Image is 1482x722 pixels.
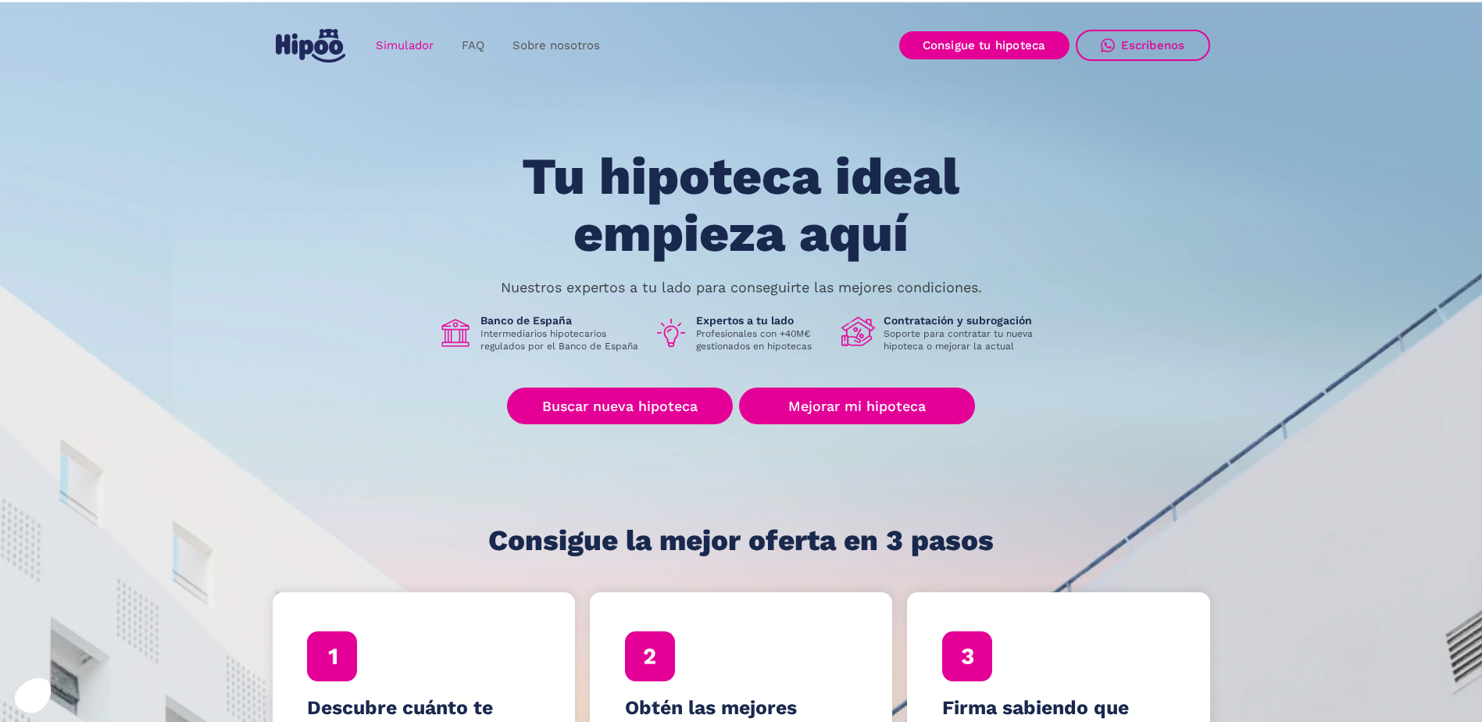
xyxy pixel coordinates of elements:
[273,23,349,69] a: home
[488,525,994,556] h1: Consigue la mejor oferta en 3 pasos
[498,30,614,61] a: Sobre nosotros
[501,281,982,294] p: Nuestros expertos a tu lado para conseguirte las mejores condiciones.
[696,327,829,352] p: Profesionales con +40M€ gestionados en hipotecas
[448,30,498,61] a: FAQ
[362,30,448,61] a: Simulador
[1121,38,1185,52] div: Escríbenos
[480,327,641,352] p: Intermediarios hipotecarios regulados por el Banco de España
[899,31,1070,59] a: Consigue tu hipoteca
[739,388,974,424] a: Mejorar mi hipoteca
[884,313,1045,327] h1: Contratación y subrogación
[696,313,829,327] h1: Expertos a tu lado
[445,148,1037,262] h1: Tu hipoteca ideal empieza aquí
[480,313,641,327] h1: Banco de España
[1076,30,1210,61] a: Escríbenos
[884,327,1045,352] p: Soporte para contratar tu nueva hipoteca o mejorar la actual
[507,388,733,424] a: Buscar nueva hipoteca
